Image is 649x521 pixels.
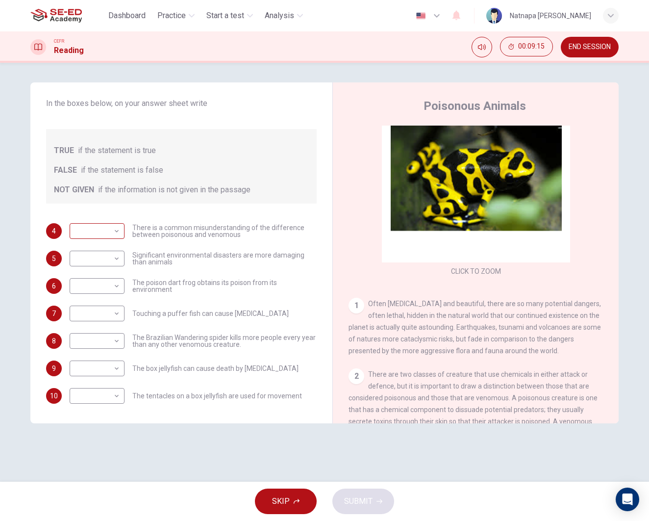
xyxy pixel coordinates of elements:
button: Analysis [261,7,307,25]
span: Significant environmental disasters are more damaging than animals [132,252,317,265]
span: 7 [52,310,56,317]
a: SE-ED Academy logo [30,6,104,26]
span: 00:09:15 [518,43,545,51]
span: FALSE [54,164,77,176]
img: SE-ED Academy logo [30,6,82,26]
span: There are two classes of creature that use chemicals in either attack or defence, but it is impor... [349,370,600,484]
div: Open Intercom Messenger [616,488,639,511]
img: en [415,12,427,20]
span: if the statement is true [78,145,156,156]
span: 6 [52,283,56,289]
span: NOT GIVEN [54,184,94,196]
span: Often [MEDICAL_DATA] and beautiful, there are so many potential dangers, often lethal, hidden in ... [349,300,601,355]
span: The box jellyfish can cause death by [MEDICAL_DATA] [132,365,299,372]
h4: Poisonous Animals [424,98,526,114]
button: Dashboard [104,7,150,25]
div: Mute [472,37,492,57]
button: Start a test [202,7,257,25]
span: Touching a puffer fish can cause [MEDICAL_DATA] [132,310,289,317]
button: SKIP [255,489,317,514]
span: 4 [52,228,56,234]
h1: Reading [54,45,84,56]
button: Practice [153,7,199,25]
div: 2 [349,368,364,384]
span: 10 [50,392,58,399]
img: Profile picture [486,8,502,24]
span: if the information is not given in the passage [98,184,250,196]
span: SKIP [272,495,290,508]
span: 8 [52,338,56,344]
button: END SESSION [561,37,619,57]
span: Dashboard [108,10,146,22]
span: 9 [52,365,56,372]
button: 00:09:15 [500,37,553,56]
span: TRUE [54,145,74,156]
span: The poison dart frog obtains its poison from its environment [132,279,317,293]
span: END SESSION [569,43,611,51]
span: 5 [52,255,56,262]
div: Natnapa [PERSON_NAME] [510,10,591,22]
span: There is a common misunderstanding of the difference between poisonous and venomous [132,224,317,238]
div: Hide [500,37,553,57]
span: The Brazilian Wandering spider kills more people every year than any other venomous creature. [132,334,317,348]
span: The tentacles on a box jellyfish are used for movement [132,392,302,399]
span: Start a test [206,10,244,22]
span: Practice [157,10,186,22]
span: CEFR [54,38,64,45]
span: if the statement is false [81,164,163,176]
span: Analysis [265,10,294,22]
div: 1 [349,298,364,313]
